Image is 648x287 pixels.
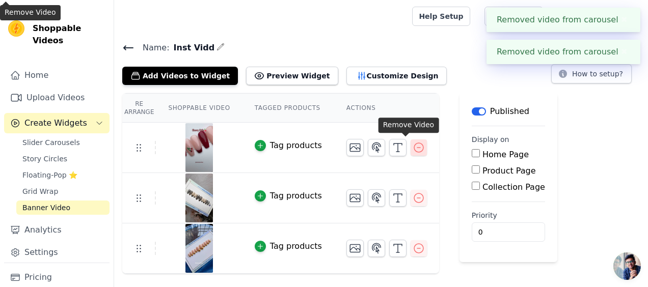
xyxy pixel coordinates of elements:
a: Upload Videos [4,88,110,108]
div: Removed video from carousel [487,40,640,64]
button: N Nails India Official [551,7,640,25]
a: Banner Video [16,200,110,215]
label: Collection Page [482,182,545,192]
a: Grid Wrap [16,184,110,198]
span: Create Widgets [24,117,87,129]
button: Create Widgets [4,113,110,133]
span: Vizup Shoppable Videos [33,10,105,47]
button: Close [618,14,630,26]
span: Name: [134,42,170,54]
p: Published [490,105,529,118]
button: How to setup? [551,64,632,83]
label: Home Page [482,150,529,159]
a: Analytics [4,220,110,240]
label: Product Page [482,166,536,176]
div: Removed video from carousel [487,8,640,32]
img: reel-preview-eww14h-1p.myshopify.com-3709204425010138114_59001366575.jpeg [185,224,213,273]
p: Nails India Official [568,7,640,25]
div: Edit Name [217,41,225,54]
button: Tag products [255,190,322,202]
img: Vizup [8,20,24,37]
span: Grid Wrap [22,186,58,196]
img: vizup-images-3f6c.jpg [185,123,213,172]
span: Banner Video [22,203,70,213]
a: Open chat [613,252,641,280]
button: Tag products [255,139,322,152]
button: Add Videos to Widget [122,67,238,85]
button: Change Thumbnail [346,139,364,156]
label: Priority [472,210,545,220]
button: Change Thumbnail [346,240,364,257]
span: Story Circles [22,154,67,164]
div: Tag products [270,240,322,252]
span: Floating-Pop ⭐ [22,170,77,180]
div: Tag products [270,190,322,202]
div: Tag products [270,139,322,152]
th: Shoppable Video [156,94,242,123]
a: Home [4,65,110,85]
th: Actions [334,94,439,123]
a: Slider Carousels [16,135,110,150]
span: Inst Vidd [170,42,215,54]
legend: Display on [472,134,509,145]
a: Book Demo [484,7,543,26]
button: Preview Widget [246,67,338,85]
button: Tag products [255,240,322,252]
a: Floating-Pop ⭐ [16,168,110,182]
span: Slider Carousels [22,137,80,148]
th: Tagged Products [242,94,334,123]
button: Change Thumbnail [346,189,364,207]
button: Close [618,46,630,58]
a: Help Setup [412,7,470,26]
a: How to setup? [551,71,632,81]
a: Settings [4,242,110,263]
button: Customize Design [346,67,447,85]
th: Re Arrange [122,94,156,123]
a: Story Circles [16,152,110,166]
img: vizup-images-0735.jpg [185,174,213,222]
